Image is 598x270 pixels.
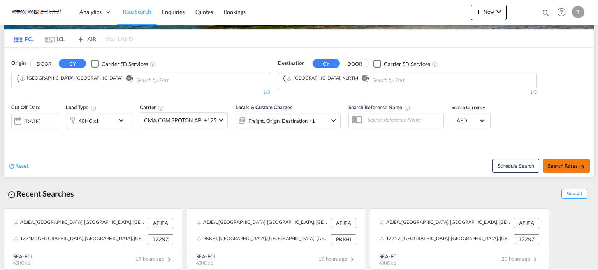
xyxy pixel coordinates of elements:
[66,113,132,128] div: 40HC x1icon-chevron-down
[543,159,590,173] button: Search Ratesicon-arrow-right
[331,234,356,244] div: PKKHI
[121,75,132,83] button: Remove
[384,60,430,68] div: Carrier SD Services
[14,218,146,228] div: AEJEA, Jebel Ali, United Arab Emirates, Middle East, Middle East
[514,234,539,244] div: TZZNZ
[59,59,86,68] button: CY
[11,128,17,138] md-datepicker: Select
[555,5,568,19] span: Help
[164,255,174,264] md-icon: icon-chevron-right
[318,256,357,262] span: 19 hours ago
[348,104,410,110] span: Search Reference Name
[11,104,40,110] span: Cut Off Date
[70,30,102,47] md-tab-item: AIR
[102,60,148,68] div: Carrier SD Services
[13,260,30,265] span: 40HC x 1
[162,9,185,15] span: Enquiries
[148,218,173,228] div: AEJEA
[196,253,216,260] div: SEA-FCL
[66,104,97,110] span: Load Type
[39,30,70,47] md-tab-item: LCL
[148,234,173,244] div: TZZNZ
[555,5,572,19] div: Help
[572,6,584,18] div: T
[116,116,130,125] md-icon: icon-chevron-down
[542,9,550,20] div: icon-magnify
[11,59,25,67] span: Origin
[224,9,246,15] span: Bookings
[432,61,438,67] md-icon: Unchecked: Search for CY (Container Yard) services for all selected carriers.Checked : Search for...
[580,164,585,169] md-icon: icon-arrow-right
[501,256,540,262] span: 20 hours ago
[282,72,449,87] md-chips-wrap: Chips container. Use arrow keys to select chips.
[286,75,360,82] div: Press delete to remove this chip.
[474,7,484,16] md-icon: icon-plus 400-fg
[452,105,485,110] span: Search Currency
[331,218,356,228] div: AEJEA
[123,8,151,15] span: Rate Search
[278,89,537,96] div: 1/3
[278,59,304,67] span: Destination
[7,190,16,199] md-icon: icon-backup-restore
[347,255,357,264] md-icon: icon-chevron-right
[8,30,133,47] md-pagination-wrapper: Use the left and right arrow keys to navigate between tabs
[149,61,156,67] md-icon: Unchecked: Search for CY (Container Yard) services for all selected carriers.Checked : Search for...
[12,3,64,21] img: c67187802a5a11ec94275b5db69a26e6.png
[236,113,341,128] div: Freight Origin Destination Factory Stuffingicon-chevron-down
[286,75,358,82] div: Rotterdam, NLRTM
[79,115,99,126] div: 40HC x1
[197,218,329,228] div: AEJEA, Jebel Ali, United Arab Emirates, Middle East, Middle East
[140,104,164,110] span: Carrier
[197,234,329,244] div: PKKHI, Karachi, Pakistan, Indian Subcontinent, Asia Pacific
[492,159,539,173] button: Note: By default Schedule search will only considerorigin ports, destination ports and cut off da...
[561,189,587,199] span: Show All
[136,74,210,87] input: Chips input.
[144,117,216,124] span: CMA CGM SPOTON API +125
[30,59,58,68] button: DOOR
[11,89,270,96] div: 1/3
[236,104,292,110] span: Locals & Custom Charges
[329,116,338,125] md-icon: icon-chevron-down
[341,59,368,68] button: DOOR
[248,115,315,126] div: Freight Origin Destination Factory Stuffing
[4,208,183,270] recent-search-card: AEJEA, [GEOGRAPHIC_DATA], [GEOGRAPHIC_DATA], [GEOGRAPHIC_DATA], [GEOGRAPHIC_DATA] AEJEATZZNZ, [GE...
[372,74,446,87] input: Chips input.
[404,105,410,111] md-icon: Your search will be saved by the below given name
[8,30,39,47] md-tab-item: FCL
[530,255,540,264] md-icon: icon-chevron-right
[11,113,58,129] div: [DATE]
[90,105,97,111] md-icon: icon-information-outline
[542,9,550,17] md-icon: icon-magnify
[471,5,507,20] button: icon-plus 400-fgNewicon-chevron-down
[135,256,174,262] span: 17 hours ago
[456,115,486,126] md-select: Select Currency: د.إ AEDUnited Arab Emirates Dirham
[4,185,77,202] div: Recent Searches
[13,253,33,260] div: SEA-FCL
[19,75,124,82] div: Press delete to remove this chip.
[4,48,594,176] div: OriginDOOR CY Checkbox No InkUnchecked: Search for CY (Container Yard) services for all selected ...
[380,234,512,244] div: TZZNZ, Zanzibar, Tanzania, United Republic of, Eastern Africa, Africa
[187,208,366,270] recent-search-card: AEJEA, [GEOGRAPHIC_DATA], [GEOGRAPHIC_DATA], [GEOGRAPHIC_DATA], [GEOGRAPHIC_DATA] AEJEAPKKHI, [GE...
[14,234,146,244] div: TZZNZ, Zanzibar, Tanzania, United Republic of, Eastern Africa, Africa
[457,117,478,124] span: AED
[79,8,102,16] span: Analytics
[76,35,85,40] md-icon: icon-airplane
[195,9,213,15] span: Quotes
[357,75,368,83] button: Remove
[494,7,503,16] md-icon: icon-chevron-down
[363,114,443,125] input: Search Reference Name
[8,163,15,170] md-icon: icon-refresh
[158,105,164,111] md-icon: The selected Trucker/Carrierwill be displayed in the rate results If the rates are from another f...
[16,72,213,87] md-chips-wrap: Chips container. Use arrow keys to select chips.
[379,260,396,265] span: 40HC x 1
[196,260,213,265] span: 40HC x 1
[380,218,512,228] div: AEJEA, Jebel Ali, United Arab Emirates, Middle East, Middle East
[370,208,549,270] recent-search-card: AEJEA, [GEOGRAPHIC_DATA], [GEOGRAPHIC_DATA], [GEOGRAPHIC_DATA], [GEOGRAPHIC_DATA] AEJEATZZNZ, [GE...
[474,9,503,15] span: New
[19,75,122,82] div: Jebel Ali, AEJEA
[15,162,28,169] span: Reset
[514,218,539,228] div: AEJEA
[548,163,585,169] span: Search Rates
[379,253,399,260] div: SEA-FCL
